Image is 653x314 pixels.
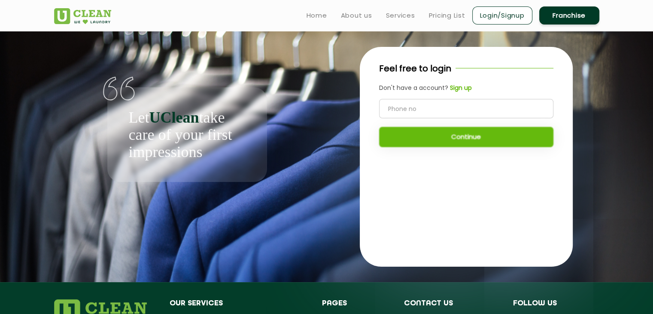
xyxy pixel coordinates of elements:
span: Don't have a account? [379,83,448,92]
a: Pricing List [429,10,465,21]
a: Sign up [448,83,472,92]
a: Home [307,10,327,21]
img: quote-img [103,77,135,101]
img: UClean Laundry and Dry Cleaning [54,8,111,24]
b: Sign up [450,83,472,92]
p: Feel free to login [379,62,451,75]
a: Login/Signup [472,6,532,25]
a: Franchise [539,6,599,25]
b: UClean [149,109,199,126]
a: Services [386,10,415,21]
input: Phone no [379,99,553,118]
a: About us [341,10,372,21]
p: Let take care of your first impressions [129,109,246,160]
